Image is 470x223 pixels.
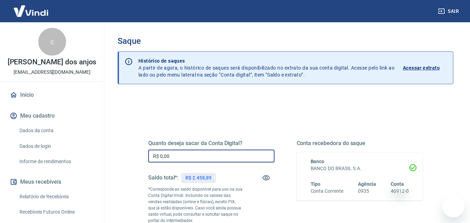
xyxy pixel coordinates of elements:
h6: Conta Corrente [311,188,343,195]
div: c [38,28,66,56]
a: Informe de rendimentos [17,154,96,169]
h5: Quanto deseja sacar da Conta Digital? [148,140,274,147]
h6: BANCO DO BRASIL S.A. [311,165,409,172]
a: Dados da conta [17,124,96,138]
p: Histórico de saques [138,57,395,64]
span: Banco [311,159,325,164]
h3: Saque [118,36,453,46]
img: Vindi [8,0,54,22]
p: [EMAIL_ADDRESS][DOMAIN_NAME] [14,69,90,76]
p: [PERSON_NAME] dos anjos [8,58,97,66]
a: Dados de login [17,139,96,153]
h5: Conta recebedora do saque [297,140,423,147]
button: Sair [437,5,462,18]
p: R$ 2.458,89 [185,174,211,182]
button: Meus recebíveis [8,174,96,190]
h6: 0935 [358,188,376,195]
a: Início [8,87,96,103]
a: Recebíveis Futuros Online [17,205,96,219]
h6: 40912-0 [391,188,409,195]
h5: Saldo total*: [148,174,178,181]
span: Conta [391,181,404,187]
p: A partir de agora, o histórico de saques será disponibilizado no extrato da sua conta digital. Ac... [138,57,395,78]
iframe: Botão para abrir a janela de mensagens [442,195,464,217]
p: Acessar extrato [403,64,440,71]
iframe: Fechar mensagem [392,178,406,192]
button: Meu cadastro [8,108,96,124]
a: Relatório de Recebíveis [17,190,96,204]
span: Agência [358,181,376,187]
span: Tipo [311,181,321,187]
a: Acessar extrato [403,57,447,78]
